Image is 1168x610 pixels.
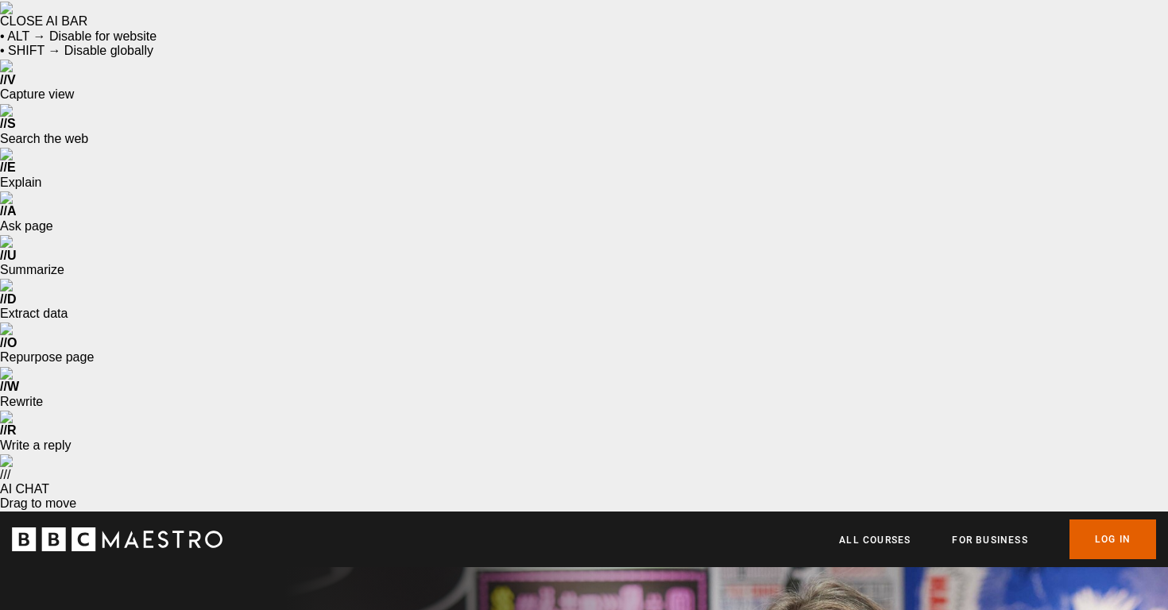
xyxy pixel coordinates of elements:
a: Log In [1069,519,1156,559]
svg: BBC Maestro [12,527,222,551]
a: All Courses [839,532,911,548]
a: For business [952,532,1027,548]
nav: Primary [839,519,1156,559]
